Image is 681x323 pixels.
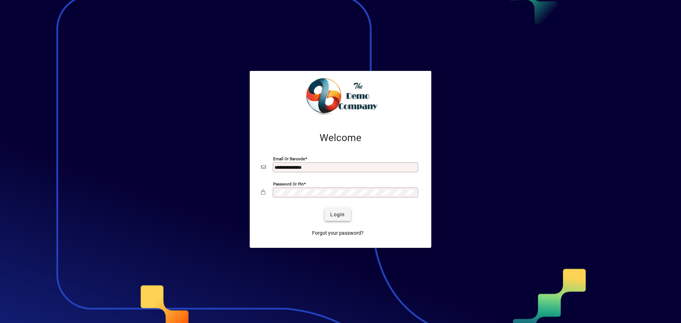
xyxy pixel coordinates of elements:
[325,208,350,221] button: Login
[330,211,345,218] span: Login
[273,182,304,186] mat-label: Password or Pin
[273,156,305,161] mat-label: Email or Barcode
[261,132,420,144] h2: Welcome
[312,229,364,237] span: Forgot your password?
[309,227,366,239] a: Forgot your password?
